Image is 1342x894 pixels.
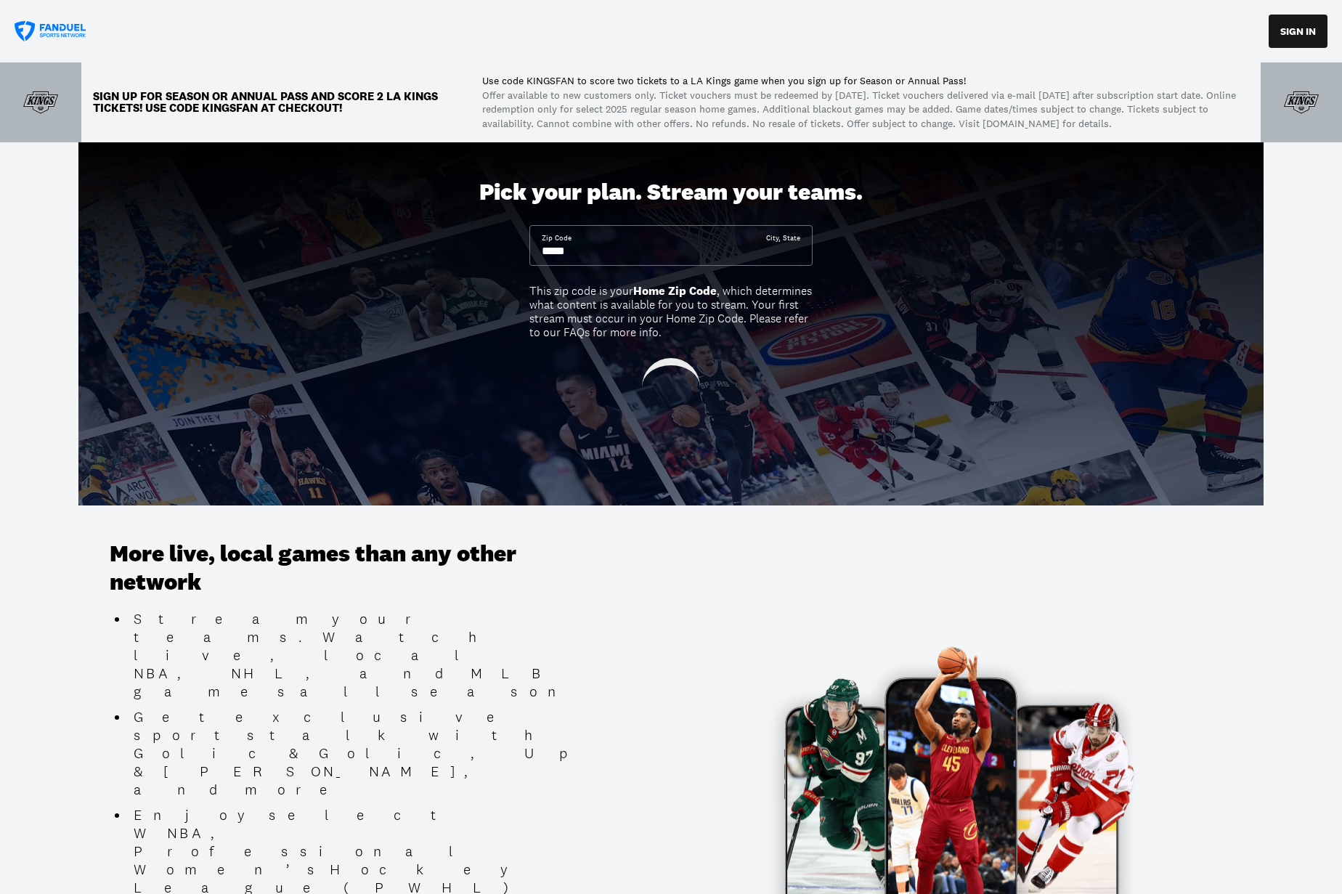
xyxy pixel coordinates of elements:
[1269,15,1327,48] button: SIGN IN
[1284,85,1319,120] img: Team Logo
[93,91,471,114] p: Sign up for Season or Annual Pass and score 2 LA Kings TICKETS! Use code KINGSFAN at checkout!
[129,708,582,799] li: Get exclusive sports talk with Golic & Golic, Up & [PERSON_NAME], and more
[542,233,572,243] div: Zip Code
[23,85,58,120] img: Team Logo
[766,233,800,243] div: City, State
[129,610,582,701] li: Stream your teams. Watch live, local NBA, NHL, and MLB games all season
[482,89,1237,131] p: Offer available to new customers only. Ticket vouchers must be redeemed by [DATE]. Ticket voucher...
[633,283,717,298] b: Home Zip Code
[479,179,863,206] div: Pick your plan. Stream your teams.
[529,284,813,340] div: This zip code is your , which determines what content is available for you to stream. Your first ...
[482,74,1237,89] p: Use code KINGSFAN to score two tickets to a LA Kings game when you sign up for Season or Annual P...
[110,540,582,596] h3: More live, local games than any other network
